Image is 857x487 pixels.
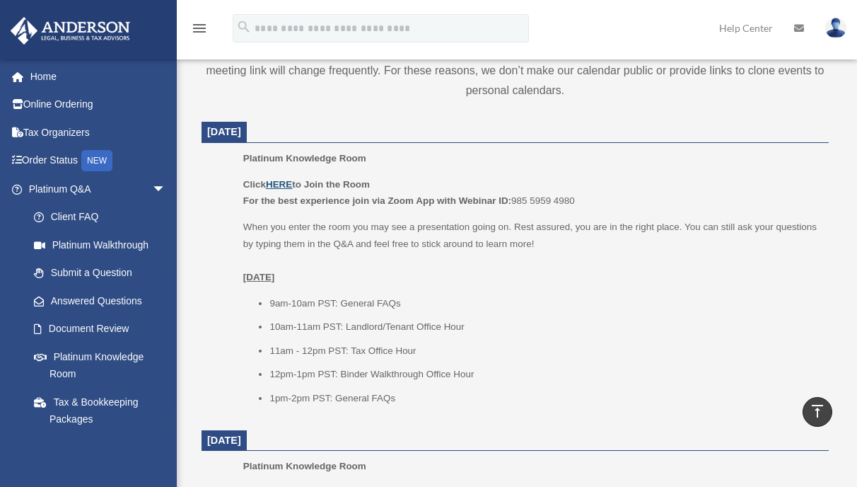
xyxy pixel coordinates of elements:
a: Land Trust & Deed Forum [20,433,187,462]
i: vertical_align_top [809,403,826,420]
div: NEW [81,150,112,171]
li: 10am-11am PST: Landlord/Tenant Office Hour [269,319,819,336]
img: Anderson Advisors Platinum Portal [6,17,134,45]
i: menu [191,20,208,37]
li: 11am - 12pm PST: Tax Office Hour [269,343,819,360]
a: menu [191,25,208,37]
a: HERE [266,179,292,190]
a: Client FAQ [20,203,187,231]
p: 985 5959 4980 [243,176,819,210]
p: When you enter the room you may see a presentation going on. Rest assured, you are in the right p... [243,219,819,285]
b: For the best experience join via Zoom App with Webinar ID: [243,195,511,206]
i: search [236,19,252,35]
span: arrow_drop_down [152,175,180,204]
a: Home [10,62,187,91]
img: User Pic [825,18,846,38]
a: vertical_align_top [803,397,832,427]
span: [DATE] [207,435,241,446]
a: Tax Organizers [10,118,187,147]
u: [DATE] [243,272,275,282]
li: 1pm-2pm PST: General FAQs [269,390,819,407]
span: [DATE] [207,126,241,137]
a: Platinum Knowledge Room [20,343,180,388]
span: Platinum Knowledge Room [243,461,366,471]
a: Answered Questions [20,287,187,315]
a: Online Ordering [10,91,187,119]
a: Order StatusNEW [10,147,187,176]
a: Tax & Bookkeeping Packages [20,388,187,433]
li: 9am-10am PST: General FAQs [269,295,819,312]
span: Platinum Knowledge Room [243,153,366,164]
a: Platinum Q&Aarrow_drop_down [10,175,187,203]
a: Platinum Walkthrough [20,231,187,259]
a: Submit a Question [20,259,187,287]
li: 12pm-1pm PST: Binder Walkthrough Office Hour [269,366,819,383]
b: Click to Join the Room [243,179,370,190]
a: Document Review [20,315,187,343]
